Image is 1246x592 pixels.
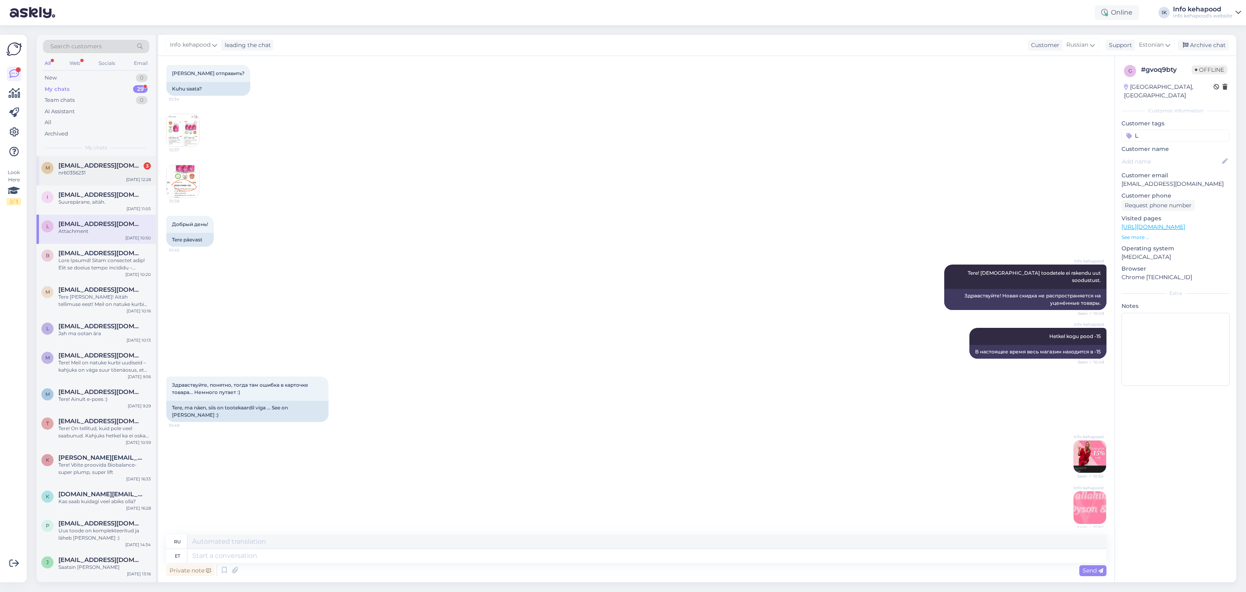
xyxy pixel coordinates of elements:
[58,323,143,330] span: lairikikkas8@gmail.com
[1121,129,1230,142] input: Add a tag
[45,391,50,397] span: m
[58,257,151,271] div: Lore Ipsumd! Sitam consectet adip! Elit se doeius tempo incididu – utlabor et dolo magn aliquaeni...
[45,85,70,93] div: My chats
[1173,6,1241,19] a: Info kehapoodInfo kehapood's website
[126,505,151,511] div: [DATE] 16:28
[1074,258,1104,264] span: Info kehapood
[1049,333,1101,339] span: Hetkel kogu pood -15
[1124,83,1214,100] div: [GEOGRAPHIC_DATA], [GEOGRAPHIC_DATA]
[1173,6,1232,13] div: Info kehapood
[58,293,151,308] div: Tere [PERSON_NAME]! Aitäh tellimuse eest! Meil on natuke kurbi uudiseid – kahjuks on väga suur tõ...
[45,108,75,116] div: AI Assistant
[1121,244,1230,253] p: Operating system
[58,454,143,461] span: Katrin.koor@hotmail.com
[127,571,151,577] div: [DATE] 13:16
[169,247,199,253] span: 10:45
[58,396,151,403] div: Tere! Ainult e-poes :)
[1073,485,1104,491] span: Info kehapood
[46,252,49,258] span: b
[58,198,151,206] div: Suurepärane, aitäh.
[1121,273,1230,282] p: Chrome [TECHNICAL_ID]
[1074,321,1104,327] span: Info kehapood
[167,114,199,146] img: Attachment
[1141,65,1192,75] div: # gvoq9bty
[172,382,309,395] span: Здравствуйте, понятно, тогда там ошибка в карточке товара... Немного путает :)
[1128,68,1132,74] span: g
[128,403,151,409] div: [DATE] 9:29
[46,325,49,332] span: l
[169,96,199,102] span: 10:34
[1121,302,1230,310] p: Notes
[136,96,148,104] div: 0
[46,493,49,499] span: K
[50,42,102,51] span: Search customers
[221,41,271,50] div: leading the chat
[127,206,151,212] div: [DATE] 11:05
[1121,171,1230,180] p: Customer email
[1121,180,1230,188] p: [EMAIL_ADDRESS][DOMAIN_NAME]
[166,233,214,247] div: Tere päevast
[6,198,21,205] div: 2 / 3
[172,221,208,227] span: Добрый день!
[58,330,151,337] div: Jah ma ootan ära
[58,169,151,177] div: nr60356231
[1178,40,1229,51] div: Archive chat
[1121,234,1230,241] p: See more ...
[45,130,68,138] div: Archived
[133,85,148,93] div: 29
[58,527,151,542] div: Uus toode on komplekteeritud ja läheb [PERSON_NAME] :)
[1073,434,1104,440] span: Info kehapood
[1122,157,1220,166] input: Add name
[169,147,200,153] span: 10:37
[58,228,151,235] div: Attachment
[1121,253,1230,261] p: [MEDICAL_DATA]
[166,82,250,96] div: Kuhu saata?
[45,74,57,82] div: New
[1073,473,1104,479] span: Seen ✓ 10:50
[1121,107,1230,114] div: Customer information
[1073,524,1104,530] span: Seen ✓ 10:50
[45,96,75,104] div: Team chats
[1192,65,1227,74] span: Offline
[58,461,151,476] div: Tere! Võite proovida Biobalance- super plump, super lift
[1074,440,1106,473] img: Attachment
[58,491,143,498] span: Kaja.hr@mail.ee
[58,498,151,505] div: Kas saab kuidagi veel abiks olla?
[6,41,22,57] img: Askly Logo
[1106,41,1132,50] div: Support
[1074,359,1104,365] span: Seen ✓ 10:49
[58,556,143,564] span: jana701107@gmail.com
[167,165,199,198] img: Attachment
[1121,223,1185,230] a: [URL][DOMAIN_NAME]
[128,374,151,380] div: [DATE] 9:56
[58,418,143,425] span: Triiinu18@gmail.com
[136,74,148,82] div: 0
[1173,13,1232,19] div: Info kehapood's website
[43,58,52,69] div: All
[125,235,151,241] div: [DATE] 10:50
[47,194,48,200] span: i
[45,118,52,127] div: All
[126,177,151,183] div: [DATE] 12:28
[132,58,149,69] div: Email
[1074,491,1106,524] img: Attachment
[46,523,49,529] span: p
[166,565,214,576] div: Private note
[944,289,1106,310] div: Здравствуйте! Новая скидка не распространяется на уценённые товары.
[169,198,200,204] span: 10:38
[1121,192,1230,200] p: Customer phone
[58,425,151,439] div: Tere! On tellitud, kuid pole veel saabunud. Kahjuks hetkel ka ei oska öelda täpset kuupäeva.
[45,165,50,171] span: M
[58,162,143,169] span: Malle.kiika@gmail.com
[1121,200,1195,211] div: Request phone number
[58,564,151,571] div: Saatsin [PERSON_NAME]
[125,271,151,278] div: [DATE] 10:20
[1121,265,1230,273] p: Browser
[68,58,82,69] div: Web
[58,352,143,359] span: mialauk11@gmail.com
[46,223,49,229] span: l
[166,401,329,422] div: Tere, ma näen, siis on tootekaardil viga ... See on [PERSON_NAME] :)
[175,549,180,563] div: et
[85,144,107,151] span: My chats
[144,162,151,170] div: 3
